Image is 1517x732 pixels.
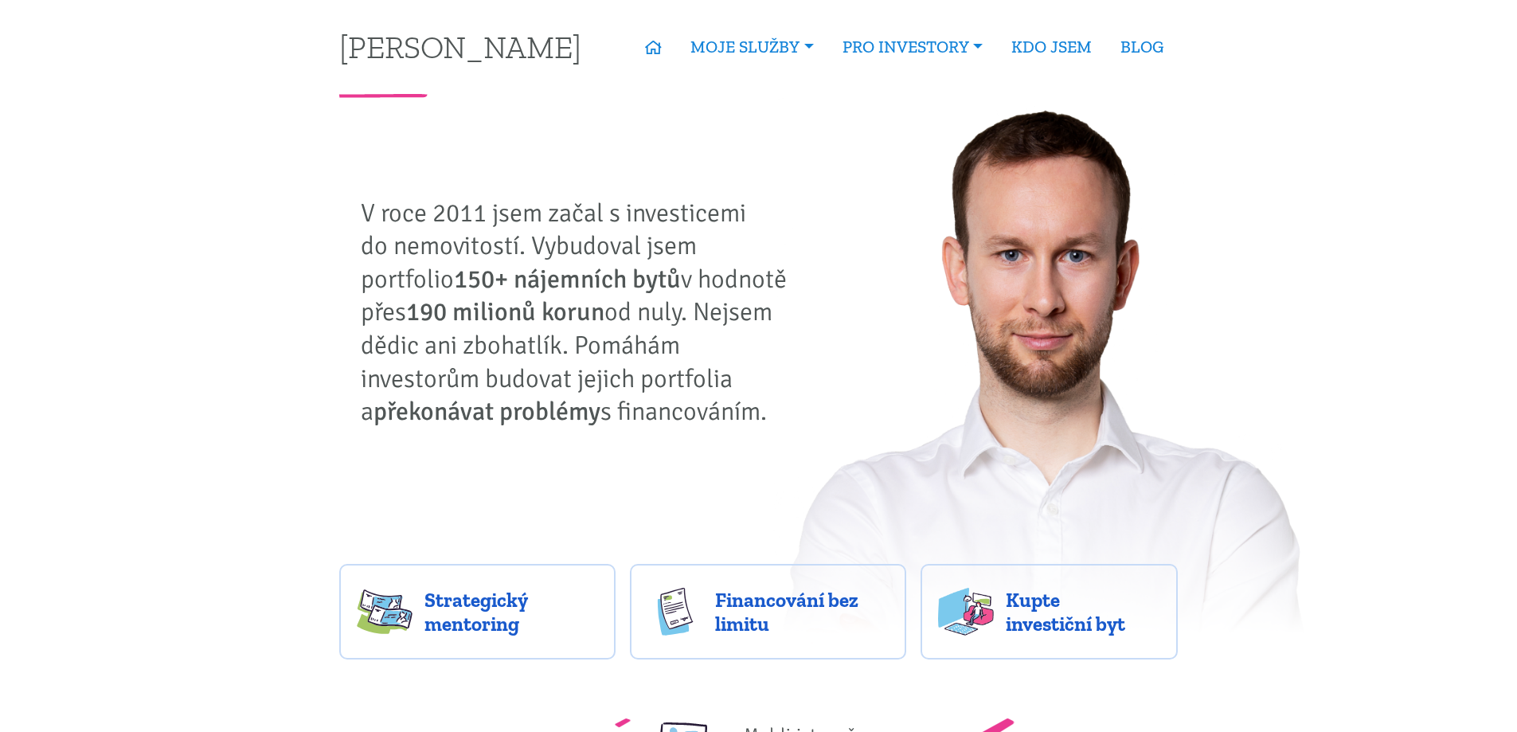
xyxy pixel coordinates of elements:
a: Kupte investiční byt [921,564,1178,660]
strong: překonávat problémy [373,396,600,427]
a: BLOG [1106,29,1178,65]
span: Strategický mentoring [424,588,598,636]
strong: 150+ nájemních bytů [454,264,681,295]
strong: 190 milionů korun [406,296,604,327]
a: Financování bez limitu [630,564,906,660]
a: [PERSON_NAME] [339,31,581,62]
p: V roce 2011 jsem začal s investicemi do nemovitostí. Vybudoval jsem portfolio v hodnotě přes od n... [361,197,799,429]
img: flats [938,588,994,636]
a: MOJE SLUŽBY [676,29,827,65]
span: Kupte investiční byt [1006,588,1160,636]
img: strategy [357,588,412,636]
span: Financování bez limitu [715,588,889,636]
a: PRO INVESTORY [828,29,997,65]
a: Strategický mentoring [339,564,616,660]
img: finance [647,588,703,636]
a: KDO JSEM [997,29,1106,65]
